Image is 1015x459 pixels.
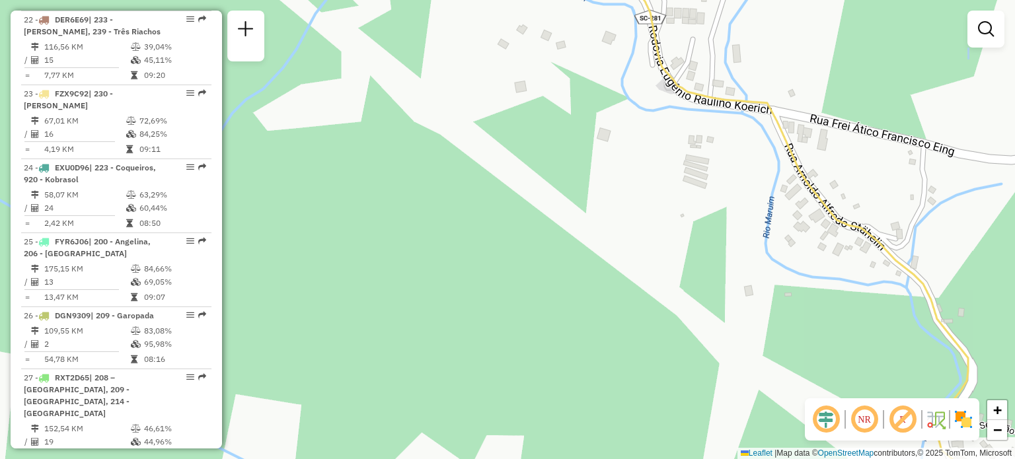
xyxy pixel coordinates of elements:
i: Tempo total em rota [131,293,137,301]
img: Fluxo de ruas [925,409,946,430]
a: Zoom out [987,420,1007,440]
span: | 233 - [PERSON_NAME], 239 - Três Riachos [24,15,161,36]
i: Total de Atividades [31,130,39,138]
span: EXU0D96 [55,162,89,172]
i: Tempo total em rota [131,355,137,363]
i: % de utilização da cubagem [126,204,136,212]
em: Opções [186,15,194,23]
td: 95,98% [143,337,206,351]
td: 63,29% [139,188,206,201]
img: Exibir/Ocultar setores [953,409,974,430]
td: 7,77 KM [44,69,130,82]
span: 26 - [24,310,154,320]
i: Distância Total [31,265,39,273]
td: 84,25% [139,127,206,141]
td: 16 [44,127,126,141]
td: = [24,69,30,82]
td: 09:20 [143,69,206,82]
a: OpenStreetMap [818,448,874,458]
i: % de utilização do peso [131,425,141,433]
a: Zoom in [987,400,1007,420]
td: 13 [44,275,130,289]
td: = [24,143,30,156]
td: 83,08% [143,324,206,337]
i: Distância Total [31,425,39,433]
td: 69,05% [143,275,206,289]
td: 109,55 KM [44,324,130,337]
td: 09:11 [139,143,206,156]
em: Rota exportada [198,15,206,23]
span: | 209 - Garopada [91,310,154,320]
i: Distância Total [31,191,39,199]
td: 2 [44,337,130,351]
i: Tempo total em rota [126,219,133,227]
td: 13,47 KM [44,291,130,304]
span: 27 - [24,372,130,418]
i: Distância Total [31,117,39,125]
em: Rota exportada [198,163,206,171]
i: Total de Atividades [31,340,39,348]
i: % de utilização da cubagem [126,130,136,138]
td: 46,61% [143,422,206,435]
td: / [24,337,30,351]
span: 23 - [24,88,113,110]
td: = [24,291,30,304]
em: Opções [186,373,194,381]
span: DGN9309 [55,310,91,320]
a: Nova sessão e pesquisa [233,16,259,46]
td: 09:07 [143,291,206,304]
td: 72,69% [139,114,206,127]
td: 152,54 KM [44,422,130,435]
span: Ocultar deslocamento [810,404,842,435]
td: 58,07 KM [44,188,126,201]
a: Leaflet [741,448,772,458]
td: / [24,435,30,448]
i: Tempo total em rota [131,71,137,79]
em: Rota exportada [198,237,206,245]
td: / [24,127,30,141]
span: | 230 - [PERSON_NAME] [24,88,113,110]
i: Total de Atividades [31,278,39,286]
td: 4,19 KM [44,143,126,156]
td: 116,56 KM [44,40,130,53]
span: | 223 - Coqueiros, 920 - Kobrasol [24,162,156,184]
td: 84,66% [143,262,206,275]
span: Exibir rótulo [887,404,919,435]
td: = [24,353,30,366]
em: Opções [186,89,194,97]
span: | [774,448,776,458]
span: FYR6J06 [55,236,89,246]
span: | 208 – [GEOGRAPHIC_DATA], 209 - [GEOGRAPHIC_DATA], 214 - [GEOGRAPHIC_DATA] [24,372,130,418]
td: 54,78 KM [44,353,130,366]
td: 24 [44,201,126,215]
span: − [993,421,1002,438]
td: / [24,275,30,289]
span: + [993,402,1002,418]
td: 60,44% [139,201,206,215]
span: 22 - [24,15,161,36]
td: 44,96% [143,435,206,448]
td: = [24,217,30,230]
em: Rota exportada [198,89,206,97]
td: 2,42 KM [44,217,126,230]
span: | 200 - Angelina, 206 - [GEOGRAPHIC_DATA] [24,236,151,258]
span: 24 - [24,162,156,184]
i: Total de Atividades [31,204,39,212]
i: % de utilização da cubagem [131,438,141,446]
i: Distância Total [31,327,39,335]
td: 175,15 KM [44,262,130,275]
em: Rota exportada [198,373,206,381]
td: 15 [44,53,130,67]
span: RXT2D65 [55,372,89,382]
td: 39,04% [143,40,206,53]
i: % de utilização do peso [126,191,136,199]
td: / [24,53,30,67]
i: Tempo total em rota [126,145,133,153]
i: % de utilização do peso [131,327,141,335]
em: Opções [186,163,194,171]
i: Total de Atividades [31,438,39,446]
span: Ocultar NR [848,404,880,435]
span: DER6E69 [55,15,89,24]
em: Opções [186,311,194,319]
em: Rota exportada [198,311,206,319]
